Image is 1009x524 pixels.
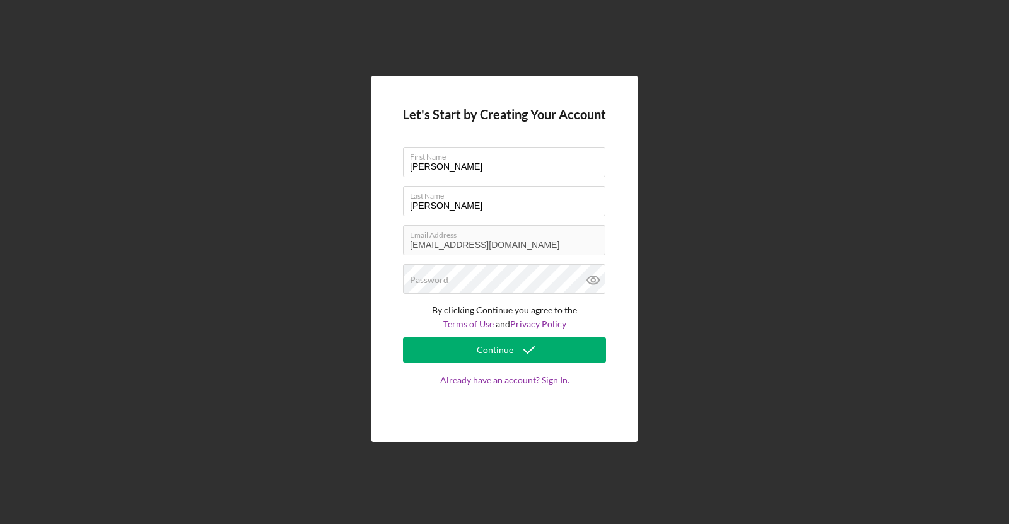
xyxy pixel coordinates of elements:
[410,187,605,201] label: Last Name
[403,303,606,332] p: By clicking Continue you agree to the and
[403,337,606,363] button: Continue
[410,226,605,240] label: Email Address
[410,275,448,285] label: Password
[510,318,566,329] a: Privacy Policy
[443,318,494,329] a: Terms of Use
[410,148,605,161] label: First Name
[477,337,513,363] div: Continue
[403,375,606,410] a: Already have an account? Sign In.
[403,107,606,122] h4: Let's Start by Creating Your Account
